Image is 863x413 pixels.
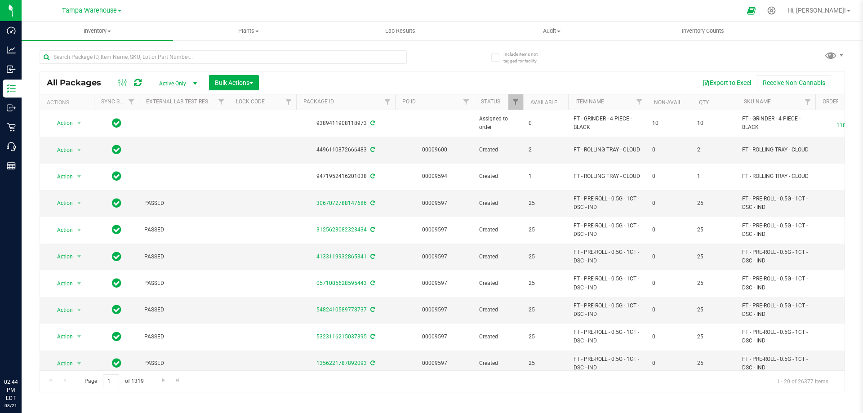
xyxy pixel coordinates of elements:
[574,115,641,132] span: FT - GRINDER - 4 PIECE - BLACK
[574,146,641,154] span: FT - ROLLING TRAY - CLOUD
[316,200,367,206] a: 3067072788147686
[7,161,16,170] inline-svg: Reports
[652,253,686,261] span: 0
[697,333,731,341] span: 25
[479,172,518,181] span: Created
[742,146,810,154] span: FT - ROLLING TRAY - CLOUD
[316,306,367,313] a: 5482410589778737
[144,279,223,288] span: PASSED
[209,75,259,90] button: Bulk Actions
[74,277,85,290] span: select
[112,170,121,182] span: In Sync
[144,226,223,234] span: PASSED
[652,172,686,181] span: 0
[742,115,810,132] span: FT - GRINDER - 4 PIECE - BLACK
[479,359,518,368] span: Created
[112,143,121,156] span: In Sync
[422,306,447,313] a: 00009597
[654,99,694,106] a: Non-Available
[49,117,73,129] span: Action
[77,374,151,388] span: Page of 1319
[49,304,73,316] span: Action
[742,248,810,265] span: FT - PRE-ROLL - 0.5G - 1CT - DSC - IND
[652,119,686,128] span: 10
[574,172,641,181] span: FT - ROLLING TRAY - CLOUD
[236,98,265,105] a: Lock Code
[144,333,223,341] span: PASSED
[373,27,427,35] span: Lab Results
[7,45,16,54] inline-svg: Analytics
[652,146,686,154] span: 0
[369,306,375,313] span: Sync from Compliance System
[47,99,90,106] div: Actions
[742,355,810,372] span: FT - PRE-ROLL - 0.5G - 1CT - DSC - IND
[529,279,563,288] span: 25
[22,22,173,40] a: Inventory
[652,333,686,341] span: 0
[479,333,518,341] span: Created
[574,222,641,239] span: FT - PRE-ROLL - 0.5G - 1CT - DSC - IND
[7,65,16,74] inline-svg: Inbound
[508,94,523,110] a: Filter
[422,280,447,286] a: 00009597
[503,51,548,64] span: Include items not tagged for facility
[697,226,731,234] span: 25
[316,333,367,340] a: 5323116215037395
[742,302,810,319] span: FT - PRE-ROLL - 0.5G - 1CT - DSC - IND
[697,199,731,208] span: 25
[744,98,771,105] a: SKU Name
[49,277,73,290] span: Action
[422,200,447,206] a: 00009597
[529,253,563,261] span: 25
[801,94,815,110] a: Filter
[4,402,18,409] p: 08/21
[214,94,229,110] a: Filter
[699,99,709,106] a: Qty
[476,22,627,40] a: Audit
[74,170,85,183] span: select
[112,197,121,209] span: In Sync
[112,330,121,343] span: In Sync
[632,94,647,110] a: Filter
[422,147,447,153] a: 00009600
[369,200,375,206] span: Sync from Compliance System
[173,22,325,40] a: Plants
[770,374,836,388] span: 1 - 20 of 26377 items
[652,226,686,234] span: 0
[316,226,367,233] a: 3125623082323434
[303,98,334,105] a: Package ID
[697,75,757,90] button: Export to Excel
[295,146,396,154] div: 4496110872666483
[49,357,73,370] span: Action
[112,117,121,129] span: In Sync
[574,195,641,212] span: FT - PRE-ROLL - 0.5G - 1CT - DSC - IND
[49,250,73,263] span: Action
[757,75,831,90] button: Receive Non-Cannabis
[574,275,641,292] span: FT - PRE-ROLL - 0.5G - 1CT - DSC - IND
[670,27,736,35] span: Inventory Counts
[652,199,686,208] span: 0
[295,172,396,181] div: 9471952416201038
[575,98,604,105] a: Item Name
[316,253,367,260] a: 4133119932865341
[529,306,563,314] span: 25
[49,144,73,156] span: Action
[74,117,85,129] span: select
[49,197,73,209] span: Action
[74,250,85,263] span: select
[369,173,375,179] span: Sync from Compliance System
[112,303,121,316] span: In Sync
[144,199,223,208] span: PASSED
[112,357,121,369] span: In Sync
[316,280,367,286] a: 0571085628595443
[627,22,779,40] a: Inventory Counts
[215,79,253,86] span: Bulk Actions
[49,330,73,343] span: Action
[7,103,16,112] inline-svg: Outbound
[295,119,396,128] div: 9389411908118973
[742,172,810,181] span: FT - ROLLING TRAY - CLOUD
[144,359,223,368] span: PASSED
[529,119,563,128] span: 0
[173,27,324,35] span: Plants
[7,84,16,93] inline-svg: Inventory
